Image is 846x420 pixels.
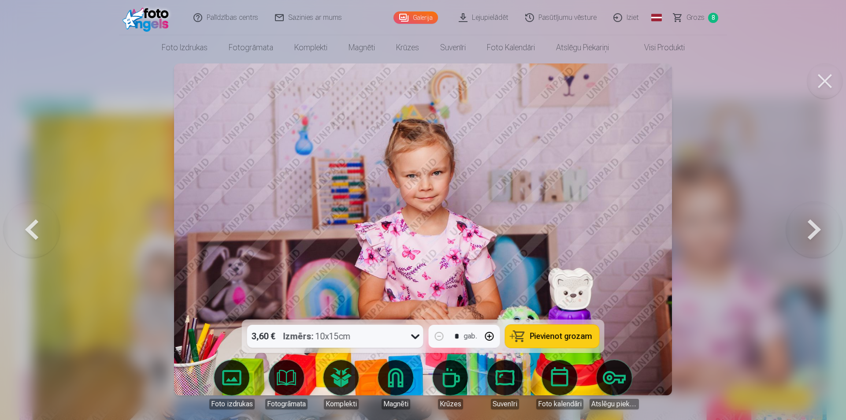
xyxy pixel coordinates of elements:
a: Visi produkti [620,35,695,60]
div: 3,60 € [247,325,280,348]
div: Komplekti [324,399,359,409]
img: /fa1 [122,4,173,32]
button: Pievienot grozam [505,325,599,348]
a: Suvenīri [480,360,530,409]
div: Krūzes [438,399,463,409]
a: Komplekti [284,35,338,60]
a: Komplekti [316,360,366,409]
a: Galerija [393,11,438,24]
a: Atslēgu piekariņi [545,35,620,60]
a: Krūzes [386,35,430,60]
a: Foto izdrukas [151,35,218,60]
div: Magnēti [382,399,410,409]
span: Grozs [686,12,705,23]
a: Foto kalendāri [476,35,545,60]
a: Krūzes [426,360,475,409]
div: gab. [464,331,477,342]
div: Fotogrāmata [265,399,308,409]
strong: Izmērs : [283,330,314,342]
a: Foto kalendāri [535,360,584,409]
a: Suvenīri [430,35,476,60]
a: Magnēti [371,360,420,409]
span: 8 [708,13,718,23]
div: Foto izdrukas [209,399,255,409]
a: Fotogrāmata [262,360,311,409]
span: Pievienot grozam [530,332,592,340]
a: Atslēgu piekariņi [590,360,639,409]
div: 10x15cm [283,325,351,348]
div: Atslēgu piekariņi [590,399,639,409]
a: Foto izdrukas [207,360,256,409]
a: Fotogrāmata [218,35,284,60]
div: Suvenīri [491,399,519,409]
div: Foto kalendāri [536,399,583,409]
a: Magnēti [338,35,386,60]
